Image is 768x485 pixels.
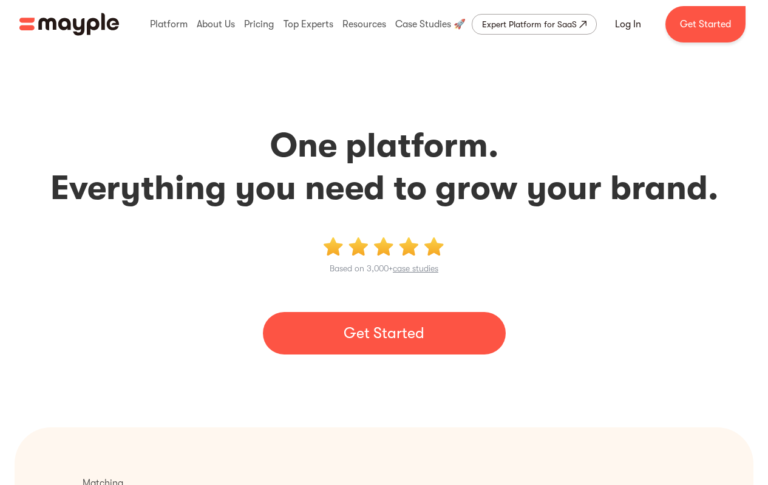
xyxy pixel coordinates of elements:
img: Mayple logo [19,13,119,36]
a: case studies [393,263,438,273]
h2: One platform. Everything you need to grow your brand. [15,124,753,209]
p: Based on 3,000+ [330,261,438,276]
a: Get Started [263,312,506,354]
a: Get Started [665,6,746,42]
a: Expert Platform for SaaS [472,14,597,35]
div: Expert Platform for SaaS [482,17,577,32]
a: Log In [600,10,656,39]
